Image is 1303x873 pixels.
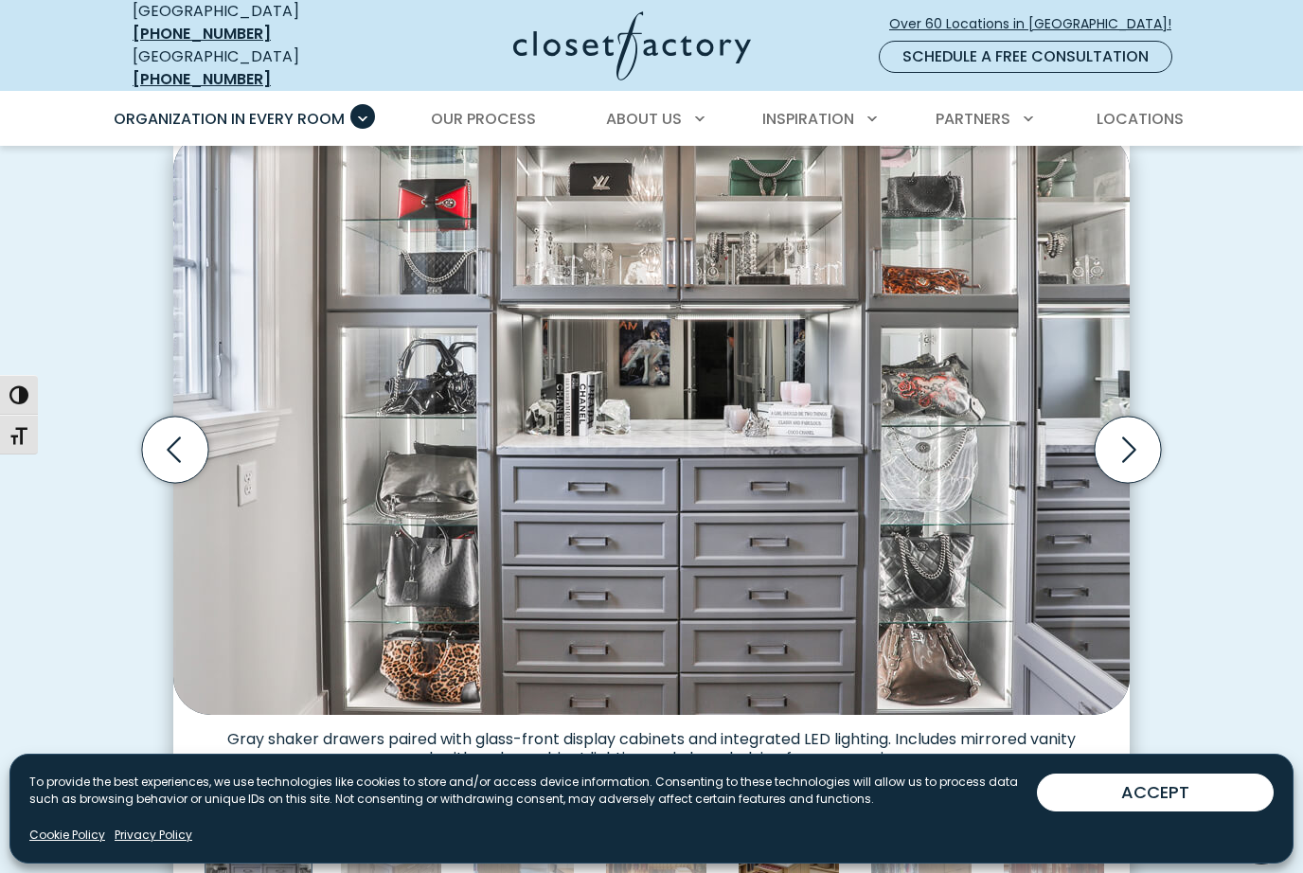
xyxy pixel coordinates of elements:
[1097,108,1184,130] span: Locations
[115,827,192,844] a: Privacy Policy
[100,93,1203,146] nav: Primary Menu
[888,8,1187,41] a: Over 60 Locations in [GEOGRAPHIC_DATA]!
[513,11,751,80] img: Closet Factory Logo
[133,68,271,90] a: [PHONE_NUMBER]
[762,108,854,130] span: Inspiration
[114,108,345,130] span: Organization in Every Room
[1037,774,1274,811] button: ACCEPT
[173,133,1130,715] img: Modern gray closet with integrated lighting, glass display shelves for designer handbags, and a d...
[606,108,682,130] span: About Us
[889,14,1187,34] span: Over 60 Locations in [GEOGRAPHIC_DATA]!
[133,45,365,91] div: [GEOGRAPHIC_DATA]
[29,827,105,844] a: Cookie Policy
[173,715,1130,768] figcaption: Gray shaker drawers paired with glass-front display cabinets and integrated LED lighting. Include...
[879,41,1172,73] a: Schedule a Free Consultation
[133,23,271,45] a: [PHONE_NUMBER]
[134,409,216,490] button: Previous slide
[936,108,1010,130] span: Partners
[1087,409,1169,490] button: Next slide
[431,108,536,130] span: Our Process
[29,774,1037,808] p: To provide the best experiences, we use technologies like cookies to store and/or access device i...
